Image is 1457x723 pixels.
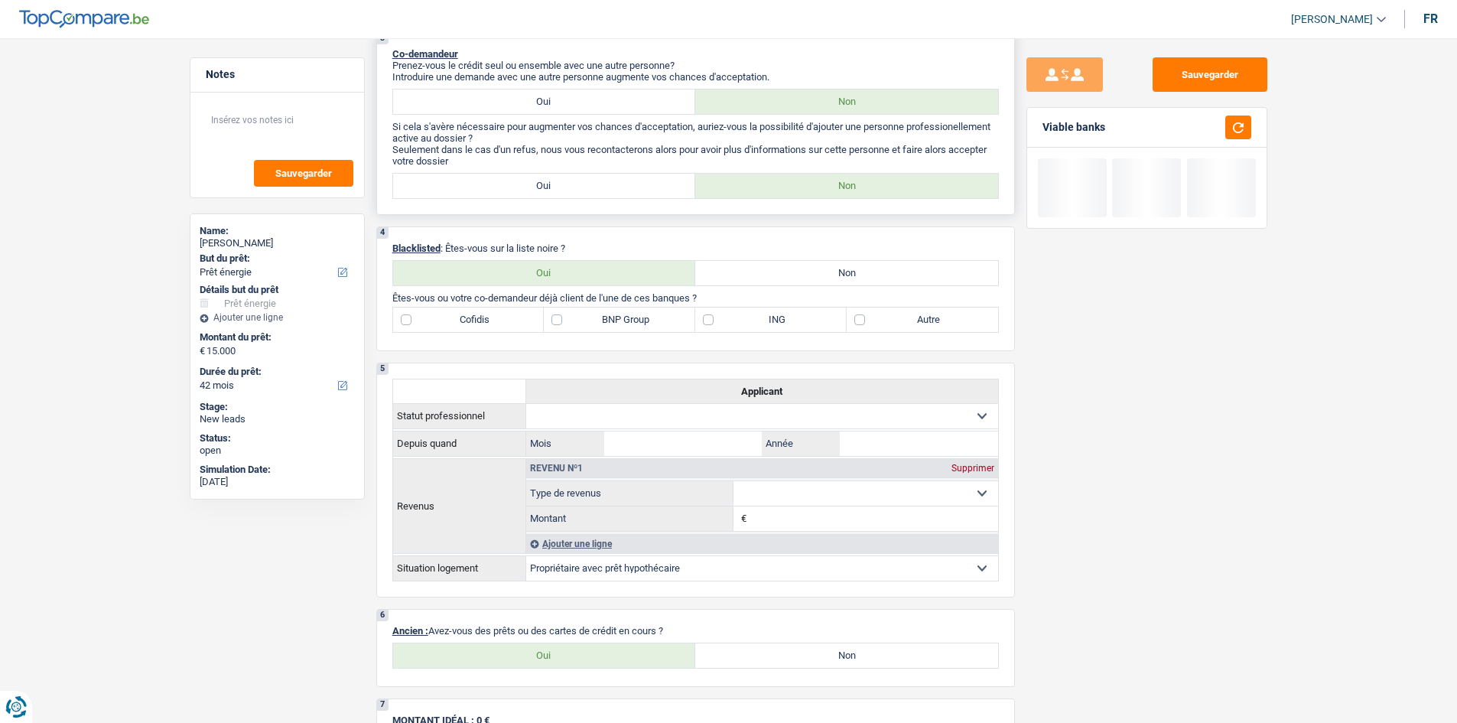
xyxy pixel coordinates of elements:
[392,121,999,144] p: Si cela s'avère nécessaire pour augmenter vos chances d'acceptation, auriez-vous la possibilité d...
[200,345,205,357] span: €
[544,308,695,332] label: BNP Group
[526,506,733,531] label: Montant
[1042,121,1105,134] div: Viable banks
[695,643,998,668] label: Non
[392,243,441,254] span: Blacklisted
[200,331,352,344] label: Montant du prêt:
[377,363,389,375] div: 5
[392,292,999,304] p: Êtes-vous ou votre co-demandeur déjà client de l'une de ces banques ?
[393,90,696,114] label: Oui
[695,261,998,285] label: Non
[377,699,389,711] div: 7
[200,225,355,237] div: Name:
[392,243,999,254] p: : Êtes-vous sur la liste noire ?
[392,625,999,637] p: Avez-vous des prêts ou des cartes de crédit en cours ?
[200,464,355,476] div: Simulation Date:
[200,284,355,296] div: Détails but du prêt
[200,413,355,425] div: New leads
[19,10,149,28] img: TopCompare Logo
[393,261,696,285] label: Oui
[200,237,355,249] div: [PERSON_NAME]
[392,60,999,71] p: Prenez-vous le crédit seul ou ensemble avec une autre personne?
[393,174,696,198] label: Oui
[840,432,998,456] input: AAAA
[392,403,525,428] th: Statut professionnel
[200,432,355,445] div: Status:
[200,401,355,413] div: Stage:
[393,308,545,332] label: Cofidis
[1423,11,1438,26] div: fr
[200,312,355,323] div: Ajouter une ligne
[392,625,428,637] span: Ancien :
[275,168,332,178] span: Sauvegarder
[948,464,998,473] div: Supprimer
[392,48,458,60] span: Co-demandeur
[526,534,998,553] div: Ajouter une ligne
[762,432,840,456] label: Année
[1279,7,1386,32] a: [PERSON_NAME]
[1291,13,1373,26] span: [PERSON_NAME]
[695,308,847,332] label: ING
[733,506,750,531] span: €
[200,476,355,488] div: [DATE]
[377,227,389,239] div: 4
[526,464,587,473] div: Revenu nº1
[377,610,389,621] div: 6
[525,379,998,403] th: Applicant
[200,445,355,457] div: open
[393,643,696,668] label: Oui
[254,160,353,187] button: Sauvegarder
[392,71,999,83] p: Introduire une demande avec une autre personne augmente vos chances d'acceptation.
[200,366,352,378] label: Durée du prêt:
[200,252,352,265] label: But du prêt:
[392,458,525,553] th: Revenus
[695,174,998,198] label: Non
[392,144,999,167] p: Seulement dans le cas d'un refus, nous vous recontacterons alors pour avoir plus d'informations s...
[604,432,763,456] input: MM
[695,90,998,114] label: Non
[526,481,733,506] label: Type de revenus
[847,308,998,332] label: Autre
[392,555,525,581] th: Situation logement
[526,432,604,456] label: Mois
[1153,57,1267,92] button: Sauvegarder
[392,431,525,456] th: Depuis quand
[206,68,349,81] h5: Notes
